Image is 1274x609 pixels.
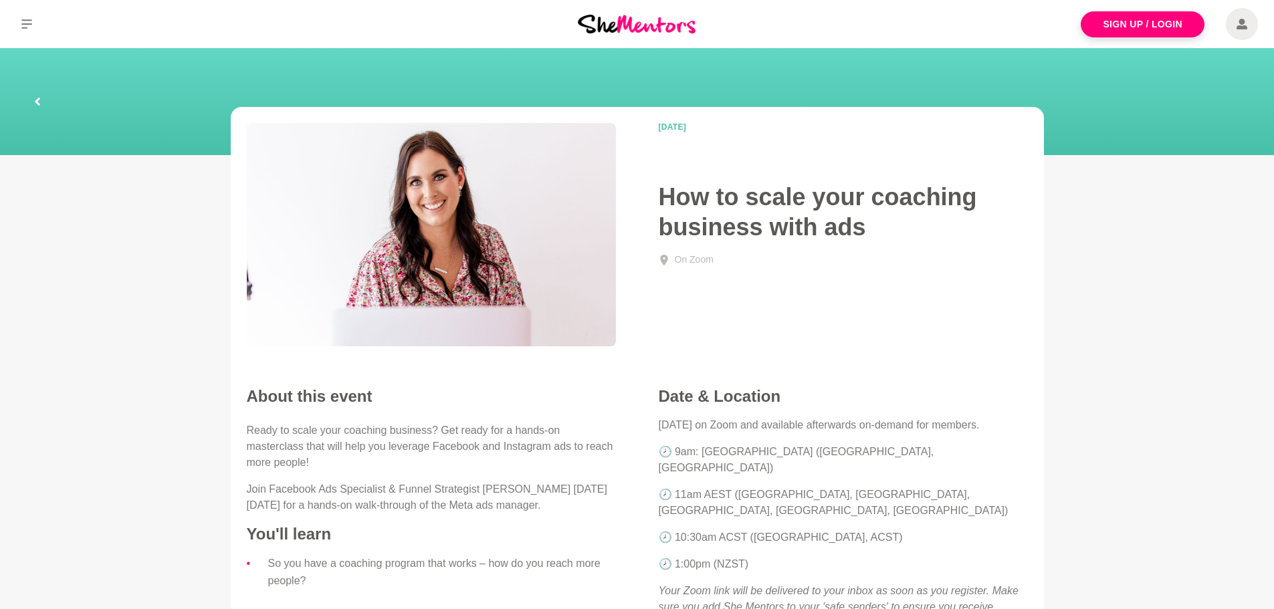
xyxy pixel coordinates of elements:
p: 🕗 11am AEST ([GEOGRAPHIC_DATA], [GEOGRAPHIC_DATA], [GEOGRAPHIC_DATA], [GEOGRAPHIC_DATA], [GEOGRAP... [659,487,1028,519]
img: Jessica Tutton - Facebook Ads specialist - How to grow your coaching business - She Mentors [247,123,616,346]
p: 🕗 9am: [GEOGRAPHIC_DATA] ([GEOGRAPHIC_DATA], [GEOGRAPHIC_DATA]) [659,444,1028,476]
h1: How to scale your coaching business with ads [659,182,1028,242]
p: Join Facebook Ads Specialist & Funnel Strategist [PERSON_NAME] [DATE][DATE] for a hands-on walk-t... [247,481,616,513]
p: [DATE] on Zoom and available afterwards on-demand for members. [659,417,1028,433]
p: 🕗 1:00pm (NZST) [659,556,1028,572]
p: Ready to scale your coaching business? Get ready for a hands-on masterclass that will help you le... [247,422,616,471]
li: So you have a coaching program that works – how do you reach more people? [268,555,616,590]
img: She Mentors Logo [578,15,696,33]
time: [DATE] [659,123,822,131]
h4: You'll learn [247,524,616,544]
div: On Zoom [675,253,714,267]
p: 🕗 10:30am ACST ([GEOGRAPHIC_DATA], ACST) [659,529,1028,545]
h4: Date & Location [659,386,1028,406]
h2: About this event [247,386,616,406]
a: Sign Up / Login [1081,11,1204,37]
